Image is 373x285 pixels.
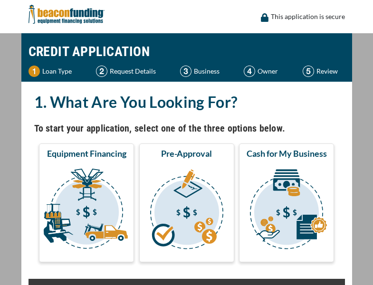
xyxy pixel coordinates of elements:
p: Business [194,66,220,77]
h1: CREDIT APPLICATION [29,38,345,66]
img: Step 2 [96,66,107,77]
img: lock icon to convery security [261,13,268,22]
p: Loan Type [42,66,72,77]
img: Step 5 [303,66,314,77]
h2: 1. What Are You Looking For? [34,91,339,113]
button: Equipment Financing [39,143,134,262]
img: Cash for My Business [241,163,332,258]
h4: To start your application, select one of the three options below. [34,120,339,136]
img: Step 4 [244,66,255,77]
span: Cash for My Business [247,148,327,159]
span: Equipment Financing [47,148,126,159]
p: Owner [258,66,278,77]
img: Pre-Approval [141,163,232,258]
p: This application is secure [271,11,345,22]
p: Request Details [110,66,156,77]
img: Step 1 [29,66,40,77]
img: Equipment Financing [41,163,132,258]
button: Cash for My Business [239,143,334,262]
p: Review [316,66,338,77]
button: Pre-Approval [139,143,234,262]
img: Step 3 [180,66,191,77]
span: Pre-Approval [161,148,212,159]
